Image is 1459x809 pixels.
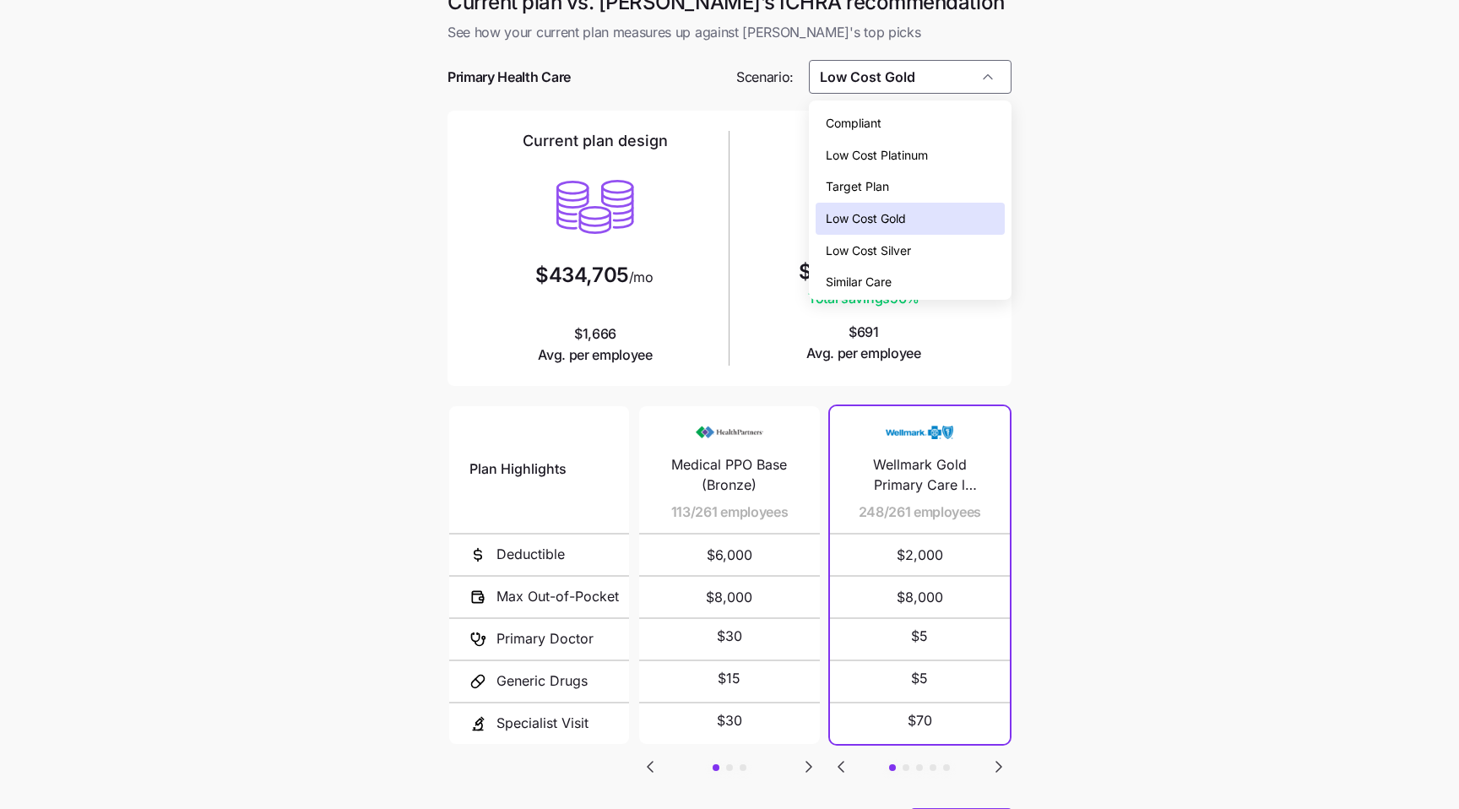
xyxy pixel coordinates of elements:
button: Go to previous slide [830,756,852,778]
span: Generic Drugs [496,671,588,692]
span: $30 [717,626,742,647]
img: Carrier [886,416,953,448]
span: $5 [911,668,928,689]
span: $6,000 [659,535,799,575]
svg: Go to next slide [989,757,1009,777]
svg: Go to previous slide [640,757,660,777]
span: 248/261 employees [859,502,982,523]
span: Primary Health Care [447,67,571,88]
span: $30 [717,710,742,731]
span: $691 [806,322,921,364]
span: $2,000 [850,535,990,575]
span: Scenario: [736,67,794,88]
span: Specialist Visit [496,713,588,734]
span: /mo [629,270,654,284]
span: $1,666 [538,323,653,366]
span: $193,428 [799,262,887,282]
span: See how your current plan measures up against [PERSON_NAME]'s top picks [447,22,1012,43]
span: $434,705 [535,265,628,285]
span: $5 [911,626,928,647]
span: Max Out-of-Pocket [496,586,619,607]
span: Low Cost Platinum [826,146,928,165]
button: Go to previous slide [639,756,661,778]
span: Plan Highlights [469,459,567,480]
img: Carrier [696,416,763,448]
span: Target Plan [826,177,889,196]
button: Go to next slide [988,756,1010,778]
span: $70 [908,710,932,731]
span: $8,000 [850,577,990,617]
span: Similar Care [826,273,892,291]
span: Avg. per employee [806,343,921,364]
svg: Go to previous slide [831,757,851,777]
span: Deductible [496,544,565,565]
h2: Current plan design [523,131,668,151]
svg: Go to next slide [799,757,819,777]
span: Total savings 56 % [799,288,929,309]
span: Low Cost Silver [826,242,911,260]
span: Compliant [826,114,881,133]
span: Avg. per employee [538,345,653,366]
span: $8,000 [659,577,799,617]
span: Low Cost Gold [826,209,906,228]
span: 113/261 employees [671,502,789,523]
span: Primary Doctor [496,628,594,649]
button: Go to next slide [798,756,820,778]
span: $15 [718,668,740,689]
span: Medical PPO Base (Bronze) [659,454,799,497]
span: Wellmark Gold Primary Care l UnityPoint Health [850,454,990,497]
